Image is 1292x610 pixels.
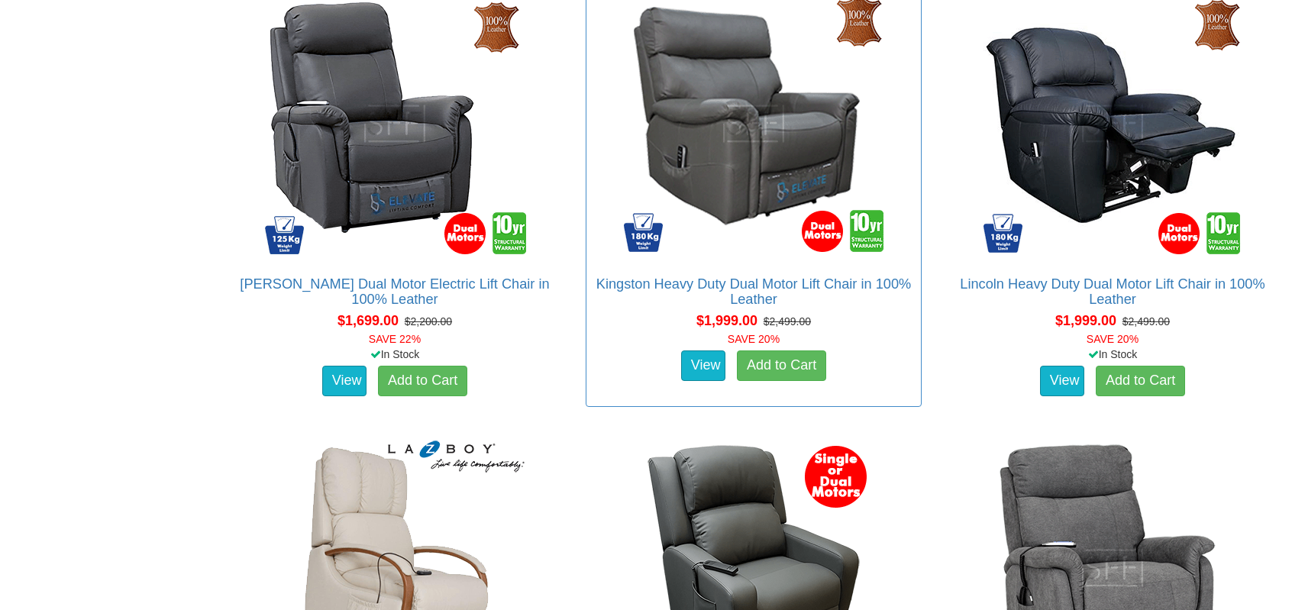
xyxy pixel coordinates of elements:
[1040,366,1084,396] a: View
[338,313,399,328] span: $1,699.00
[960,276,1265,307] a: Lincoln Heavy Duty Dual Motor Lift Chair in 100% Leather
[369,333,421,345] font: SAVE 22%
[728,333,780,345] font: SAVE 20%
[378,366,467,396] a: Add to Cart
[942,347,1284,362] div: In Stock
[1087,333,1139,345] font: SAVE 20%
[322,366,367,396] a: View
[240,276,549,307] a: [PERSON_NAME] Dual Motor Electric Lift Chair in 100% Leather
[405,315,452,328] del: $2,200.00
[681,350,725,381] a: View
[1096,366,1185,396] a: Add to Cart
[1122,315,1170,328] del: $2,499.00
[737,350,826,381] a: Add to Cart
[1055,313,1116,328] span: $1,999.00
[596,276,911,307] a: Kingston Heavy Duty Dual Motor Lift Chair in 100% Leather
[696,313,757,328] span: $1,999.00
[764,315,811,328] del: $2,499.00
[224,347,566,362] div: In Stock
